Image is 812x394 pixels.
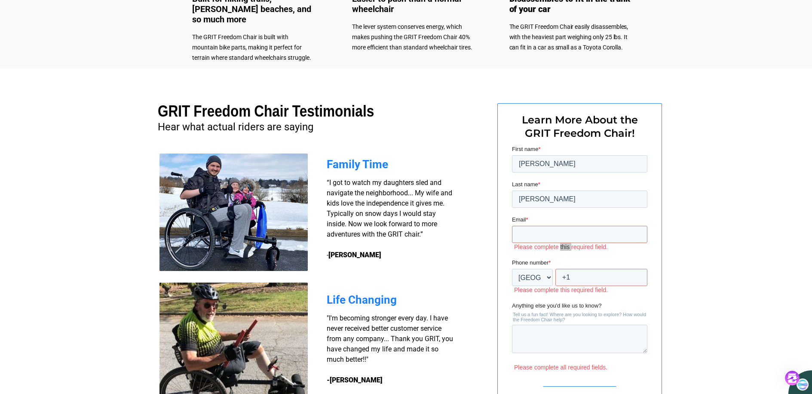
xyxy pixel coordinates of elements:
[327,376,383,384] strong: -[PERSON_NAME]
[327,293,397,306] span: Life Changing
[522,114,638,139] span: Learn More About the GRIT Freedom Chair!
[509,23,628,51] span: The GRIT Freedom Chair easily disassembles, with the heaviest part weighing only 25 lbs. It can f...
[327,314,453,363] span: "I'm becoming stronger every day. I have never received better customer service from any company....
[352,23,472,51] span: The lever system conserves energy, which makes pushing the GRIT Freedom Chair 40% more efficient ...
[328,251,381,259] strong: [PERSON_NAME]
[158,121,313,133] span: Hear what actual riders are saying
[327,158,388,171] span: Family Time
[158,102,374,120] span: GRIT Freedom Chair Testimonials
[192,34,311,61] span: The GRIT Freedom Chair is built with mountain bike parts, making it perfect for terrain where sta...
[327,179,452,259] span: “I got to watch my daughters sled and navigate the neighborhood... My wife and kids love the inde...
